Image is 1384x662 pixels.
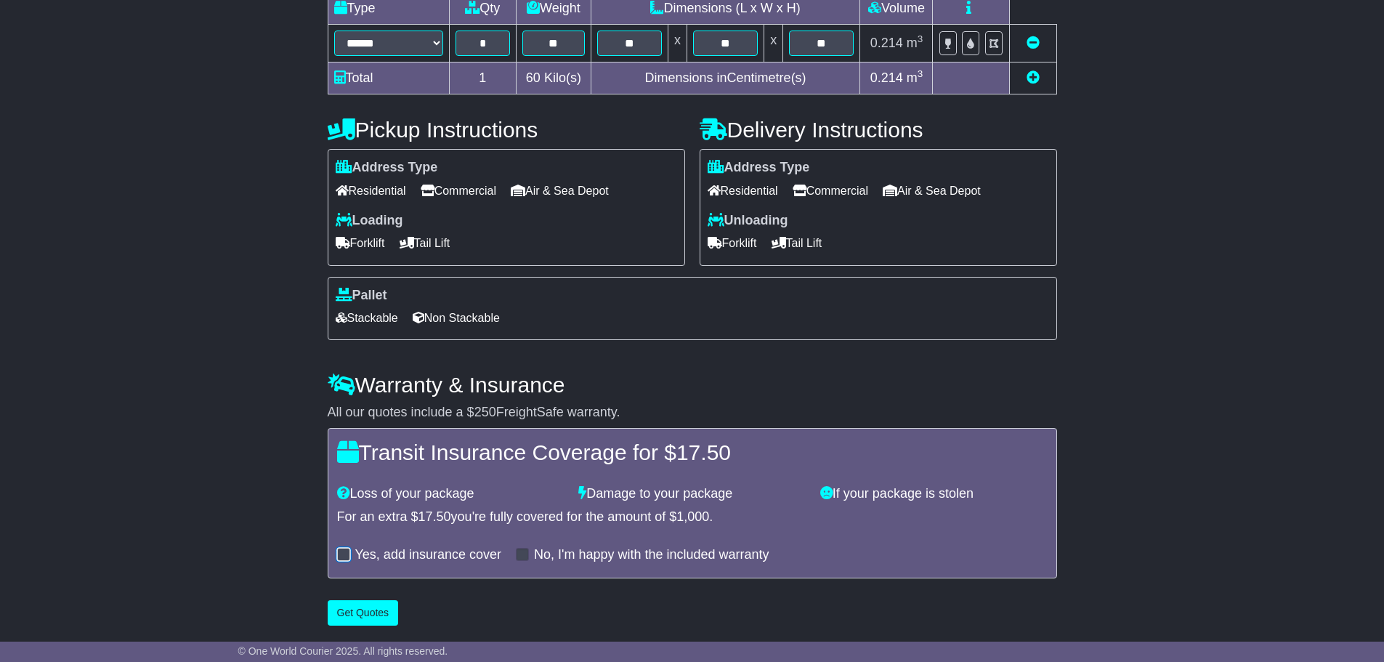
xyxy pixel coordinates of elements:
sup: 3 [918,68,923,79]
span: m [907,36,923,50]
h4: Transit Insurance Coverage for $ [337,440,1048,464]
div: Damage to your package [571,486,813,502]
td: x [764,25,783,62]
h4: Warranty & Insurance [328,373,1057,397]
span: 17.50 [676,440,731,464]
td: 1 [449,62,517,94]
label: Pallet [336,288,387,304]
span: m [907,70,923,85]
span: © One World Courier 2025. All rights reserved. [238,645,448,657]
span: Non Stackable [413,307,500,329]
label: Address Type [336,160,438,176]
span: 1,000 [676,509,709,524]
h4: Delivery Instructions [700,118,1057,142]
span: Tail Lift [772,232,822,254]
div: Loss of your package [330,486,572,502]
span: Tail Lift [400,232,450,254]
label: Yes, add insurance cover [355,547,501,563]
span: Residential [336,179,406,202]
span: Forklift [336,232,385,254]
span: 0.214 [870,36,903,50]
div: If your package is stolen [813,486,1055,502]
span: Commercial [421,179,496,202]
td: Total [328,62,449,94]
span: 250 [474,405,496,419]
span: Commercial [793,179,868,202]
span: Air & Sea Depot [511,179,609,202]
span: 17.50 [418,509,451,524]
a: Remove this item [1027,36,1040,50]
h4: Pickup Instructions [328,118,685,142]
label: Loading [336,213,403,229]
td: Dimensions in Centimetre(s) [591,62,860,94]
td: x [668,25,687,62]
td: Kilo(s) [517,62,591,94]
span: Air & Sea Depot [883,179,981,202]
span: 0.214 [870,70,903,85]
span: Forklift [708,232,757,254]
sup: 3 [918,33,923,44]
label: No, I'm happy with the included warranty [534,547,769,563]
span: 60 [526,70,541,85]
div: All our quotes include a $ FreightSafe warranty. [328,405,1057,421]
span: Stackable [336,307,398,329]
label: Address Type [708,160,810,176]
div: For an extra $ you're fully covered for the amount of $ . [337,509,1048,525]
span: Residential [708,179,778,202]
label: Unloading [708,213,788,229]
button: Get Quotes [328,600,399,626]
a: Add new item [1027,70,1040,85]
